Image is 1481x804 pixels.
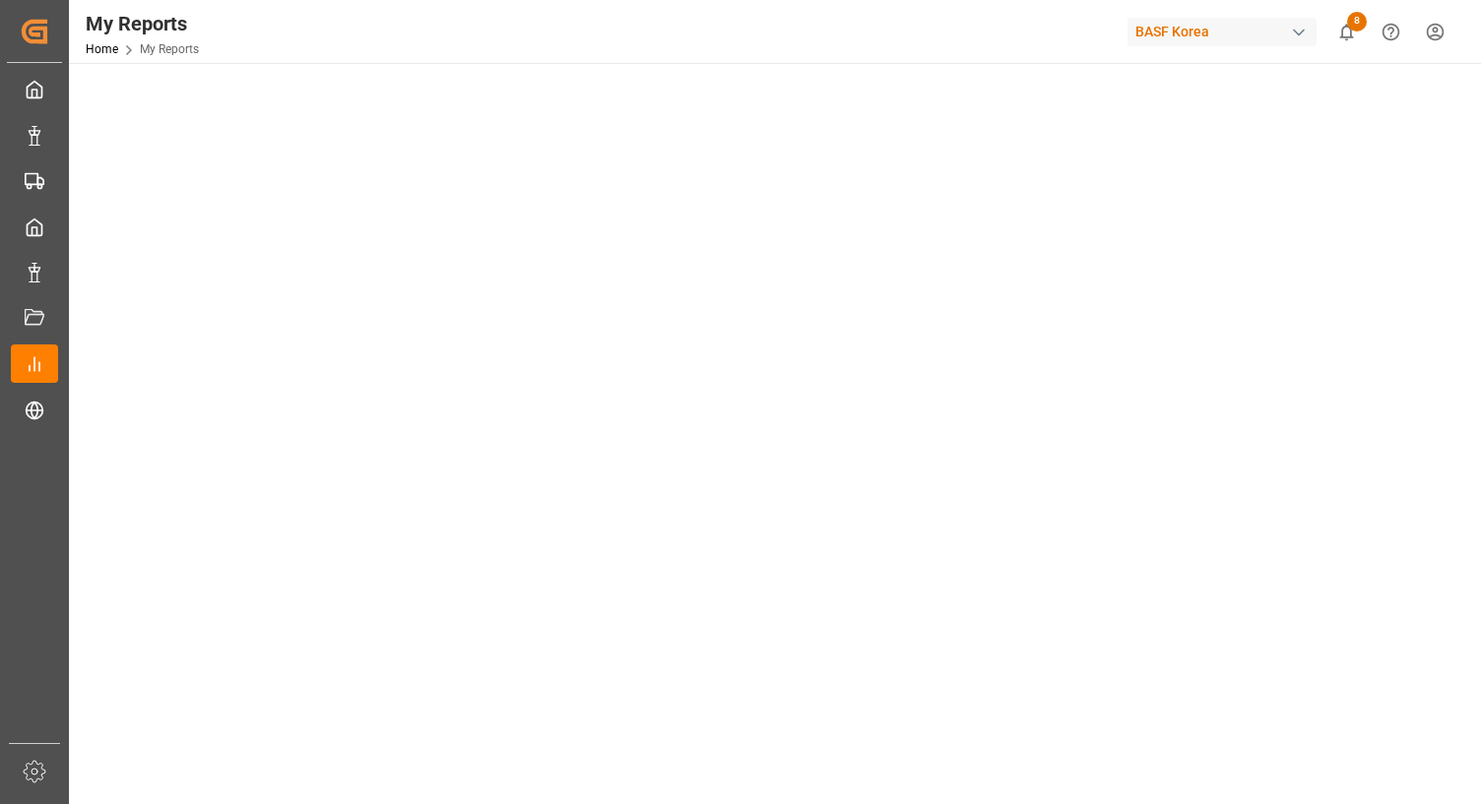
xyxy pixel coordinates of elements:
[1324,10,1369,54] button: show 8 new notifications
[86,42,118,56] a: Home
[1127,13,1324,50] button: BASF Korea
[86,9,199,38] div: My Reports
[1369,10,1413,54] button: Help Center
[1347,12,1367,31] span: 8
[1127,18,1317,46] div: BASF Korea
